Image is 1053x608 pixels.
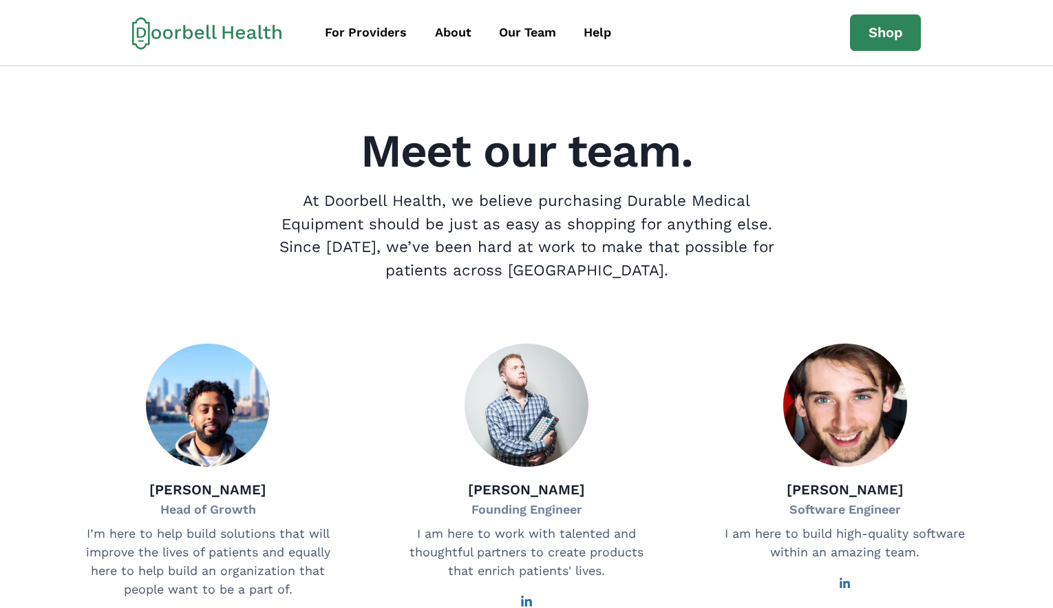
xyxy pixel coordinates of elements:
img: Drew Baumann [465,344,588,467]
img: Agustín Brandoni [783,344,906,467]
h2: Meet our team. [58,128,995,174]
a: For Providers [313,17,420,48]
p: Head of Growth [149,501,266,519]
p: I’m here to help build solutions that will improve the lives of patients and equally here to help... [85,525,331,599]
a: Help [571,17,624,48]
a: Shop [850,14,922,52]
div: About [435,23,471,42]
div: Help [584,23,611,42]
p: [PERSON_NAME] [787,479,904,500]
a: About [423,17,484,48]
div: For Providers [325,23,407,42]
a: Our Team [487,17,568,48]
p: [PERSON_NAME] [149,479,266,500]
p: I am here to work with talented and thoughtful partners to create products that enrich patients' ... [403,525,650,580]
p: At Doorbell Health, we believe purchasing Durable Medical Equipment should be just as easy as sho... [268,189,786,282]
p: I am here to build high-quality software within an amazing team. [722,525,968,562]
div: Our Team [499,23,556,42]
p: [PERSON_NAME] [468,479,585,500]
p: Founding Engineer [468,501,585,519]
img: Fadhi Ali [146,344,269,467]
p: Software Engineer [787,501,904,519]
